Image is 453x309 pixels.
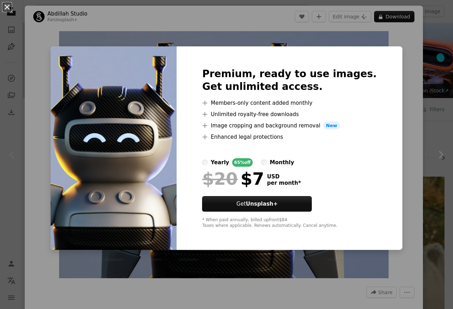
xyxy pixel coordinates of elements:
div: yearly [211,158,229,167]
li: Unlimited royalty-free downloads [202,110,377,119]
span: $20 [202,170,237,188]
img: premium_photo-1739538279172-9bd4d900e60e [51,46,177,250]
input: monthly [261,160,267,165]
h2: Premium, ready to use images. Get unlimited access. [202,68,377,93]
button: GetUnsplash+ [202,196,312,212]
div: 65% off [232,158,253,167]
li: Image cropping and background removal [202,121,377,130]
div: * When paid annually, billed upfront $84 Taxes where applicable. Renews automatically. Cancel any... [202,217,377,229]
div: $7 [202,170,264,188]
li: Enhanced legal protections [202,133,377,141]
li: Members-only content added monthly [202,99,377,107]
span: per month * [267,180,301,186]
strong: Unsplash+ [246,201,278,207]
input: yearly65%off [202,160,208,165]
span: USD [267,173,301,180]
span: New [323,121,340,130]
div: monthly [270,158,294,167]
